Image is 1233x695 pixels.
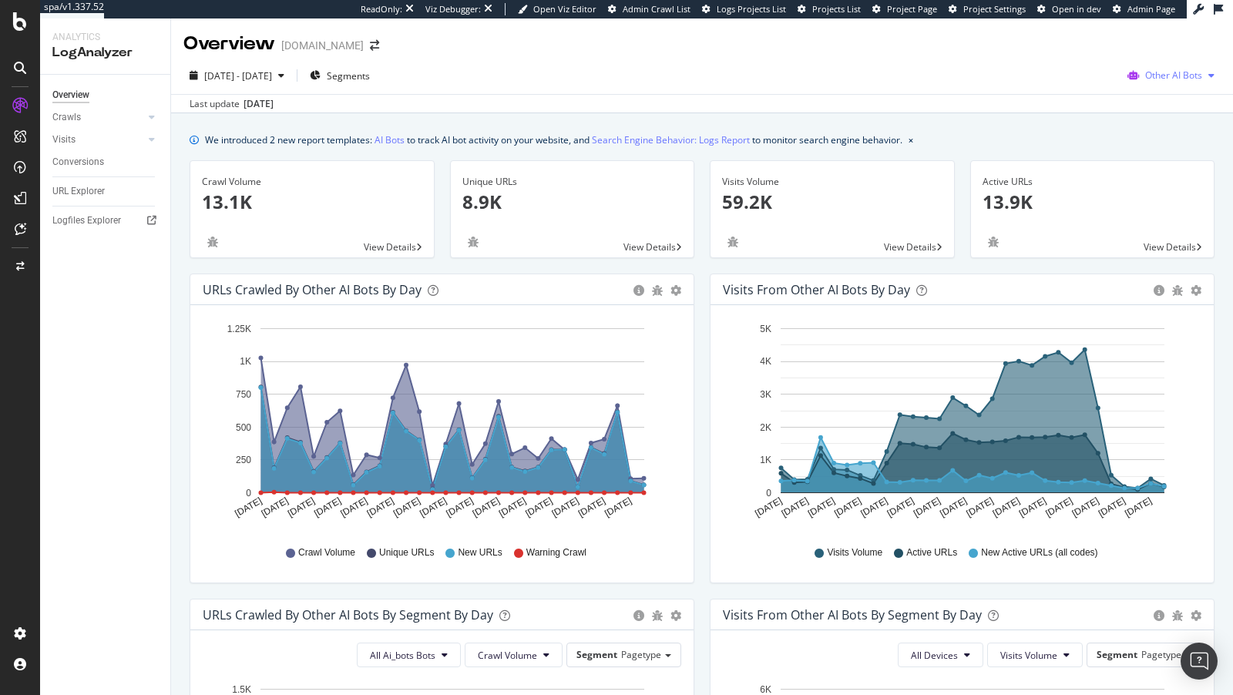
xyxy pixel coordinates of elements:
div: gear [670,285,681,296]
a: Admin Crawl List [608,3,690,15]
div: Visits Volume [722,175,942,189]
svg: A chart. [723,317,1202,532]
div: bug [202,237,223,247]
text: 6K [760,684,771,695]
text: 4K [760,357,771,368]
span: Pagetype [621,648,661,661]
a: Logfiles Explorer [52,213,160,229]
text: [DATE] [471,495,502,519]
div: URL Explorer [52,183,105,200]
span: New URLs [458,546,502,559]
a: Visits [52,132,144,148]
button: Other AI Bots [1121,63,1221,88]
text: [DATE] [806,495,837,519]
text: [DATE] [965,495,996,519]
span: View Details [364,240,416,253]
div: bug [462,237,484,247]
div: We introduced 2 new report templates: to track AI bot activity on your website, and to monitor se... [205,132,902,148]
div: gear [670,610,681,621]
div: Overview [183,31,275,57]
a: Overview [52,87,160,103]
text: 1K [240,357,251,368]
text: 750 [236,389,251,400]
span: New Active URLs (all codes) [981,546,1097,559]
a: Project Settings [949,3,1026,15]
text: [DATE] [858,495,889,519]
text: 1K [760,455,771,465]
span: Crawl Volume [298,546,355,559]
text: [DATE] [365,495,396,519]
span: Active URLs [906,546,957,559]
div: bug [722,237,744,247]
span: Open Viz Editor [533,3,596,15]
button: [DATE] - [DATE] [183,63,291,88]
a: Project Page [872,3,937,15]
div: arrow-right-arrow-left [370,40,379,51]
text: [DATE] [991,495,1022,519]
div: Visits from Other AI Bots By Segment By Day [723,607,982,623]
button: Crawl Volume [465,643,563,667]
span: Visits Volume [1000,649,1057,662]
button: close banner [905,129,917,151]
div: bug [983,237,1004,247]
span: Visits Volume [827,546,882,559]
span: Projects List [812,3,861,15]
span: Admin Crawl List [623,3,690,15]
span: Project Page [887,3,937,15]
div: Active URLs [983,175,1203,189]
text: [DATE] [885,495,916,519]
div: Crawl Volume [202,175,422,189]
span: View Details [623,240,676,253]
a: Open in dev [1037,3,1101,15]
div: Analytics [52,31,158,44]
div: [DOMAIN_NAME] [281,38,364,53]
text: [DATE] [1097,495,1127,519]
text: 0 [766,488,771,499]
div: ReadOnly: [361,3,402,15]
p: 13.9K [983,189,1203,215]
div: URLs Crawled by Other AI Bots By Segment By Day [203,607,493,623]
span: [DATE] - [DATE] [204,69,272,82]
div: Viz Debugger: [425,3,481,15]
div: bug [1172,610,1183,621]
a: Projects List [798,3,861,15]
div: info banner [190,132,1215,148]
text: [DATE] [1123,495,1154,519]
text: 5K [760,324,771,334]
span: Other AI Bots [1145,69,1202,82]
span: Segments [327,69,370,82]
text: [DATE] [753,495,784,519]
svg: A chart. [203,317,682,532]
text: 500 [236,422,251,433]
text: [DATE] [286,495,317,519]
div: Crawls [52,109,81,126]
text: 1.5K [232,684,251,695]
div: circle-info [1154,610,1164,621]
text: 250 [236,455,251,465]
text: [DATE] [391,495,422,519]
a: URL Explorer [52,183,160,200]
span: Admin Page [1127,3,1175,15]
text: [DATE] [312,495,343,519]
button: Visits Volume [987,643,1083,667]
text: [DATE] [260,495,291,519]
span: Unique URLs [379,546,434,559]
div: circle-info [633,285,644,296]
span: Segment [1097,648,1137,661]
div: Conversions [52,154,104,170]
div: Visits [52,132,76,148]
div: Logfiles Explorer [52,213,121,229]
text: [DATE] [233,495,264,519]
div: Unique URLs [462,175,683,189]
div: Overview [52,87,89,103]
text: [DATE] [445,495,475,519]
text: 2K [760,422,771,433]
text: [DATE] [418,495,449,519]
text: [DATE] [938,495,969,519]
button: All Devices [898,643,983,667]
span: All Ai_bots Bots [370,649,435,662]
div: circle-info [1154,285,1164,296]
span: View Details [1144,240,1196,253]
text: [DATE] [780,495,811,519]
